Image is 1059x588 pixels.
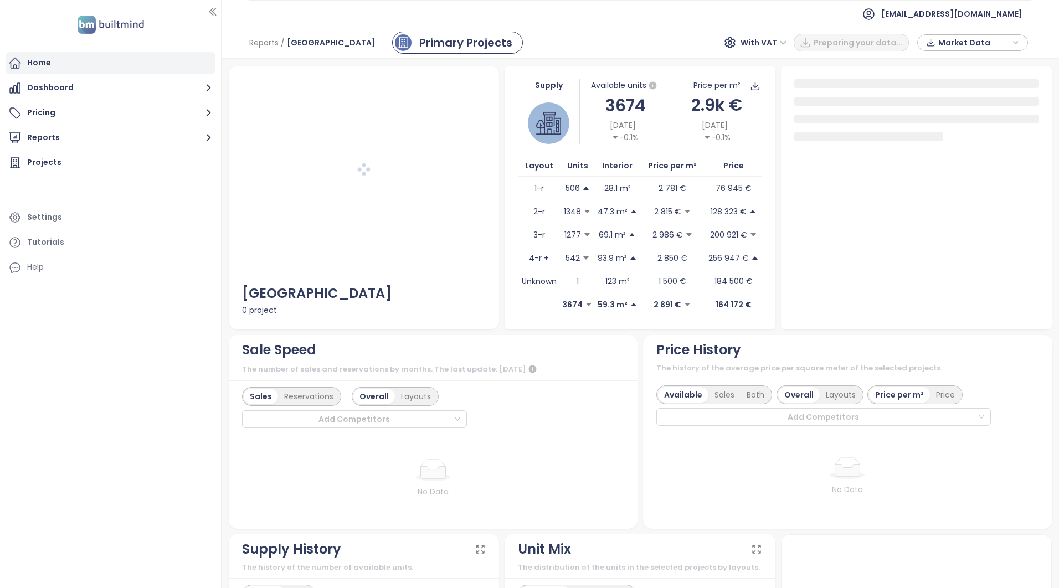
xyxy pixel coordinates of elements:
p: 69.1 m² [599,229,626,241]
div: -0.1% [611,131,639,143]
p: 2 986 € [652,229,683,241]
td: Unknown [518,270,560,293]
div: 0 project [242,304,486,316]
a: Projects [6,152,215,174]
p: 1 500 € [659,275,686,287]
div: Supply History [242,539,341,560]
div: Available [658,387,708,403]
div: The history of the number of available units. [242,562,486,573]
span: caret-up [629,254,637,262]
p: 128 323 € [711,205,747,218]
a: Settings [6,207,215,229]
div: No Data [688,483,1007,496]
p: 59.3 m² [598,298,628,311]
div: Sales [708,387,741,403]
span: [DATE] [610,119,636,131]
button: Pricing [6,102,215,124]
span: caret-up [749,208,757,215]
div: [GEOGRAPHIC_DATA] [242,283,486,304]
p: 2 781 € [659,182,686,194]
span: [GEOGRAPHIC_DATA] [287,33,376,53]
p: 76 945 € [716,182,752,194]
td: 3-r [518,223,560,246]
div: Tutorials [27,235,64,249]
div: Help [6,256,215,278]
div: Help [27,260,44,274]
div: Price per m² [693,79,741,91]
div: 3674 [580,92,671,118]
div: The number of sales and reservations by months. The last update: [DATE] [242,363,625,376]
span: Market Data [938,34,1010,51]
span: With VAT [741,34,787,51]
div: The distribution of the units in the selected projects by layouts. [518,562,762,573]
div: Settings [27,210,62,224]
td: 2-r [518,200,560,223]
div: Price per m² [869,387,930,403]
span: caret-down [683,301,691,308]
td: 1-r [518,177,560,200]
span: [EMAIL_ADDRESS][DOMAIN_NAME] [881,1,1022,27]
div: Supply [518,79,579,91]
span: caret-down [749,231,757,239]
p: 3674 [562,298,583,311]
p: 200 921 € [710,229,747,241]
img: house [536,111,561,136]
div: Price History [656,339,741,360]
p: 28.1 m² [604,182,631,194]
span: caret-down [583,231,591,239]
span: caret-down [685,231,693,239]
th: Interior [595,155,640,177]
span: caret-up [630,208,638,215]
div: Home [27,56,51,70]
th: Units [560,155,594,177]
span: caret-down [611,133,619,141]
div: No Data [274,486,593,498]
a: Home [6,52,215,74]
button: Dashboard [6,77,215,99]
div: Reservations [278,389,340,404]
td: 4-r + [518,246,560,270]
div: 2.9k € [671,92,762,118]
div: The history of the average price per square meter of the selected projects. [656,363,1039,374]
p: 256 947 € [708,252,749,264]
span: [DATE] [702,119,728,131]
div: button [923,34,1022,51]
div: Projects [27,156,61,169]
span: caret-down [582,254,590,262]
p: 1277 [564,229,581,241]
div: Primary Projects [419,34,512,51]
span: Reports [249,33,279,53]
th: Price [705,155,762,177]
p: 1 [577,275,579,287]
p: 93.9 m² [598,252,627,264]
div: Available units [580,79,671,92]
span: caret-up [582,184,590,192]
div: Sale Speed [242,339,316,360]
p: 2 815 € [654,205,681,218]
a: Tutorials [6,231,215,254]
span: caret-down [703,133,711,141]
p: 2 850 € [657,252,687,264]
div: Unit Mix [518,539,571,560]
span: Preparing your data... [814,37,903,49]
div: Both [741,387,770,403]
div: Overall [353,389,395,404]
span: caret-down [683,208,691,215]
p: 164 172 € [716,298,752,311]
p: 2 891 € [654,298,681,311]
div: -0.1% [703,131,731,143]
div: Overall [778,387,820,403]
div: Price [930,387,961,403]
a: primary [392,32,523,54]
span: caret-up [751,254,759,262]
p: 184 500 € [714,275,753,287]
div: Sales [244,389,278,404]
p: 123 m² [605,275,630,287]
th: Layout [518,155,560,177]
span: / [281,33,285,53]
span: caret-up [628,231,636,239]
img: logo [74,13,147,36]
p: 47.3 m² [598,205,628,218]
p: 1348 [564,205,581,218]
span: caret-down [585,301,593,308]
